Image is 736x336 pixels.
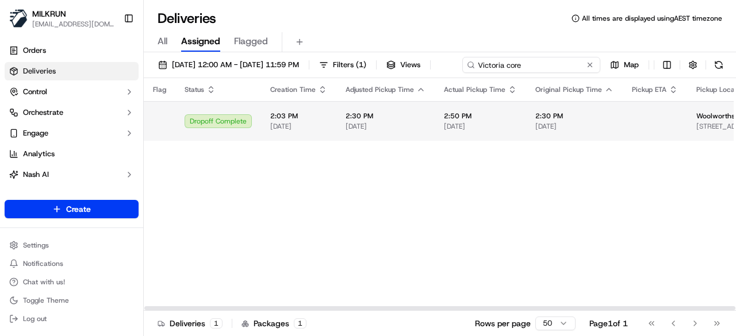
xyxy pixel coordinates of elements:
[589,318,628,329] div: Page 1 of 1
[5,237,139,253] button: Settings
[23,169,49,180] span: Nash AI
[9,9,28,28] img: MILKRUN
[5,103,139,122] button: Orchestrate
[5,292,139,308] button: Toggle Theme
[346,122,425,131] span: [DATE]
[185,85,204,94] span: Status
[181,34,220,48] span: Assigned
[346,85,414,94] span: Adjusted Pickup Time
[346,111,425,121] span: 2:30 PM
[444,111,517,121] span: 2:50 PM
[535,122,614,131] span: [DATE]
[23,149,55,159] span: Analytics
[158,9,216,28] h1: Deliveries
[158,318,223,329] div: Deliveries
[32,20,114,29] button: [EMAIL_ADDRESS][DOMAIN_NAME]
[632,85,666,94] span: Pickup ETA
[5,5,119,32] button: MILKRUNMILKRUN[EMAIL_ADDRESS][DOMAIN_NAME]
[5,62,139,80] a: Deliveries
[5,124,139,142] button: Engage
[241,318,306,329] div: Packages
[23,45,46,56] span: Orders
[462,57,600,73] input: Type to search
[23,314,47,323] span: Log out
[32,8,66,20] button: MILKRUN
[172,60,299,70] span: [DATE] 12:00 AM - [DATE] 11:59 PM
[153,85,166,94] span: Flag
[381,57,425,73] button: Views
[333,60,366,70] span: Filters
[444,122,517,131] span: [DATE]
[23,296,69,305] span: Toggle Theme
[5,256,139,272] button: Notifications
[270,111,327,121] span: 2:03 PM
[711,57,727,73] button: Refresh
[23,259,63,268] span: Notifications
[23,87,47,97] span: Control
[582,14,722,23] span: All times are displayed using AEST timezone
[158,34,167,48] span: All
[5,200,139,218] button: Create
[23,107,63,118] span: Orchestrate
[270,85,316,94] span: Creation Time
[66,203,91,215] span: Create
[356,60,366,70] span: ( 1 )
[5,165,139,184] button: Nash AI
[153,57,304,73] button: [DATE] 12:00 AM - [DATE] 11:59 PM
[23,66,56,76] span: Deliveries
[23,241,49,250] span: Settings
[23,190,78,200] span: Product Catalog
[23,128,48,138] span: Engage
[444,85,505,94] span: Actual Pickup Time
[535,85,602,94] span: Original Pickup Time
[5,186,139,204] a: Product Catalog
[5,274,139,290] button: Chat with us!
[400,60,420,70] span: Views
[270,122,327,131] span: [DATE]
[5,145,139,163] a: Analytics
[210,318,223,329] div: 1
[624,60,639,70] span: Map
[535,111,614,121] span: 2:30 PM
[605,57,644,73] button: Map
[294,318,306,329] div: 1
[23,277,65,287] span: Chat with us!
[5,83,139,101] button: Control
[5,311,139,327] button: Log out
[5,41,139,60] a: Orders
[475,318,531,329] p: Rows per page
[234,34,268,48] span: Flagged
[314,57,371,73] button: Filters(1)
